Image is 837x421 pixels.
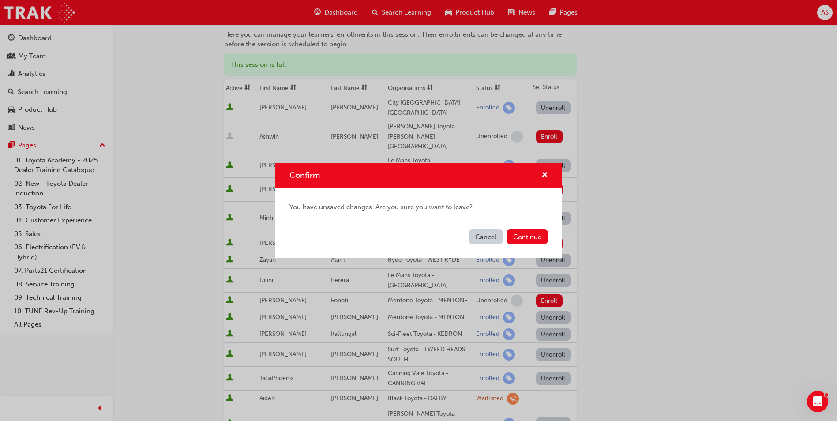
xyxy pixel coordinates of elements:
button: cross-icon [541,170,548,181]
div: You have unsaved changes. Are you sure you want to leave? [275,188,562,226]
span: Confirm [289,170,320,180]
span: cross-icon [541,172,548,180]
button: Cancel [469,229,503,244]
iframe: Intercom live chat [807,391,828,412]
button: Continue [507,229,548,244]
div: Confirm [275,163,562,258]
